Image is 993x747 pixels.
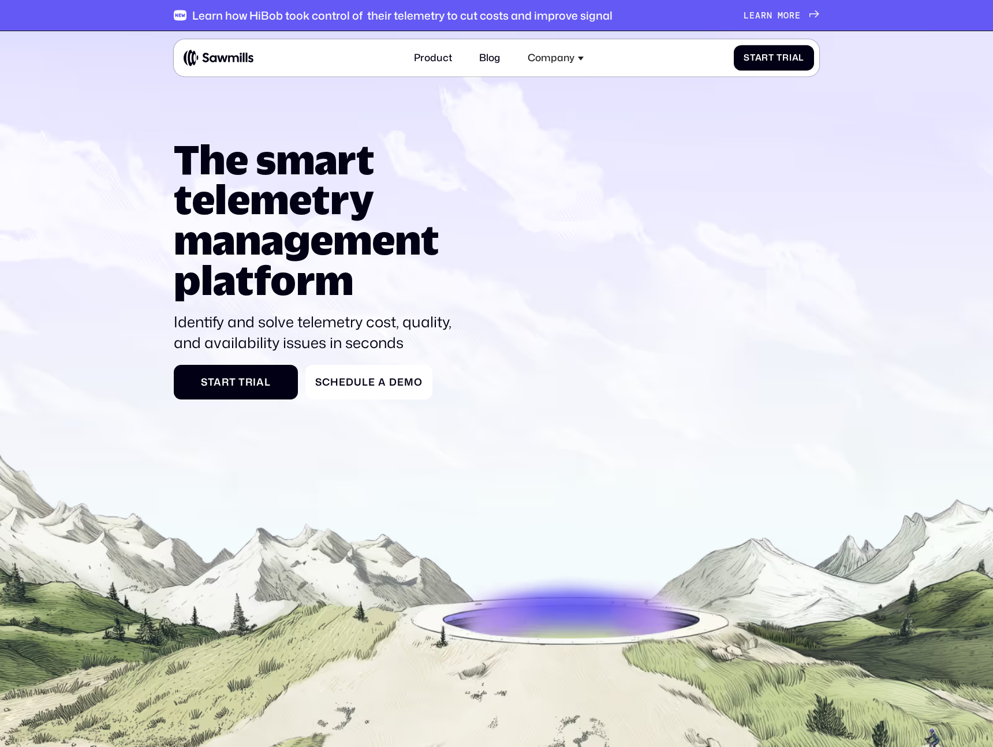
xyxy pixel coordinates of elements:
a: Start Trial [734,45,815,70]
a: Start Trial [174,365,298,399]
div: Start Trial [744,53,804,63]
a: Product [406,44,460,71]
a: Schedule a Demo [305,365,432,399]
div: Learn how HiBob took control of their telemetry to cut costs and improve signal [192,9,613,22]
div: Start Trial [184,376,288,389]
div: Schedule a Demo [315,376,422,389]
div: Company [528,52,574,64]
a: Learn more [744,10,819,21]
a: Blog [472,44,508,71]
h1: The smart telemetry management platform [174,139,462,300]
div: Learn more [744,10,800,21]
p: Identify and solve telemetry cost, quality, and availability issues in seconds [174,311,462,353]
